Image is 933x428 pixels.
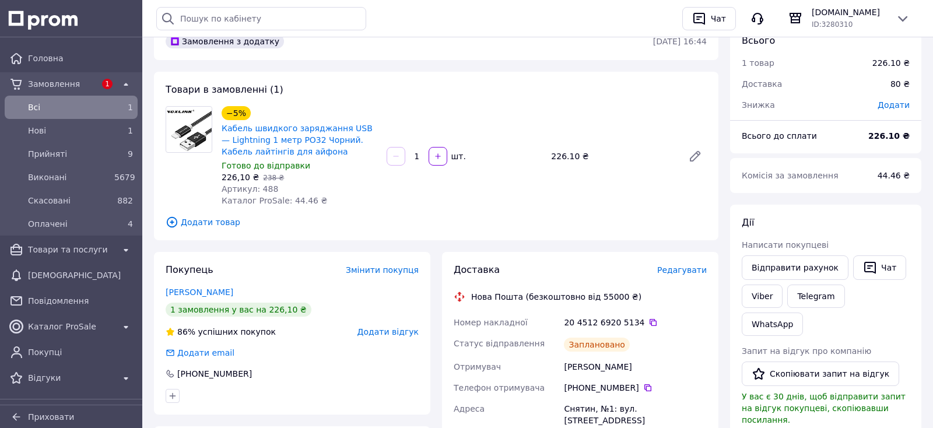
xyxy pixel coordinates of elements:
[28,244,114,255] span: Товари та послуги
[454,362,501,371] span: Отримувач
[222,124,373,156] a: Кабель швидкого заряджання USB — Lightning 1 метр PO32 Чорний. Кабель лайтінгів для айфона
[176,347,236,359] div: Додати email
[128,103,133,112] span: 1
[28,52,133,64] span: Головна
[454,383,545,392] span: Телефон отримувача
[742,217,754,228] span: Дії
[872,57,910,69] div: 226.10 ₴
[166,264,213,275] span: Покупець
[564,382,707,394] div: [PHONE_NUMBER]
[742,240,829,250] span: Написати покупцеві
[742,58,774,68] span: 1 товар
[128,126,133,135] span: 1
[28,171,110,183] span: Виконані
[546,148,679,164] div: 226.10 ₴
[166,108,212,150] img: Кабель швидкого заряджання USB — Lightning 1 метр PO32 Чорний. Кабель лайтінгів для айфона
[708,10,728,27] div: Чат
[28,125,110,136] span: Нові
[812,20,853,29] span: ID: 3280310
[468,291,644,303] div: Нова Пошта (безкоштовно від 55000 ₴)
[128,149,133,159] span: 9
[346,265,419,275] span: Змінити покупця
[28,148,110,160] span: Прийняті
[682,7,736,30] button: Чат
[742,35,775,46] span: Всього
[263,174,284,182] span: 238 ₴
[28,218,110,230] span: Оплачені
[454,404,485,413] span: Адреса
[853,255,906,280] button: Чат
[883,71,917,97] div: 80 ₴
[128,219,133,229] span: 4
[683,145,707,168] a: Редагувати
[657,265,707,275] span: Редагувати
[742,285,783,308] a: Viber
[454,339,545,348] span: Статус відправлення
[742,171,839,180] span: Комісія за замовлення
[742,255,848,280] button: Відправити рахунок
[166,287,233,297] a: [PERSON_NAME]
[868,131,910,141] b: 226.10 ₴
[28,412,74,422] span: Приховати
[156,7,366,30] input: Пошук по кабінету
[28,346,133,358] span: Покупці
[742,392,906,425] span: У вас є 30 днів, щоб відправити запит на відгук покупцеві, скопіювавши посилання.
[653,37,707,46] time: [DATE] 16:44
[117,196,133,205] span: 882
[454,264,500,275] span: Доставка
[222,196,327,205] span: Каталог ProSale: 44.46 ₴
[812,6,886,18] span: [DOMAIN_NAME]
[357,327,419,336] span: Додати відгук
[742,362,899,386] button: Скопіювати запит на відгук
[166,84,283,95] span: Товари в замовленні (1)
[166,34,284,48] div: Замовлення з додатку
[114,173,135,182] span: 5679
[177,327,195,336] span: 86%
[28,321,114,332] span: Каталог ProSale
[742,131,817,141] span: Всього до сплати
[28,195,110,206] span: Скасовані
[742,79,782,89] span: Доставка
[28,372,114,384] span: Відгуки
[564,317,707,328] div: 20 4512 6920 5134
[28,295,133,307] span: Повідомлення
[742,100,775,110] span: Знижка
[878,100,910,110] span: Додати
[222,173,259,182] span: 226,10 ₴
[222,184,278,194] span: Артикул: 488
[562,356,709,377] div: [PERSON_NAME]
[742,313,803,336] a: WhatsApp
[166,216,707,229] span: Додати товар
[28,101,110,113] span: Всi
[166,303,311,317] div: 1 замовлення у вас на 226,10 ₴
[166,326,276,338] div: успішних покупок
[102,79,113,89] span: 1
[787,285,844,308] a: Telegram
[164,347,236,359] div: Додати email
[222,161,310,170] span: Готово до відправки
[222,106,251,120] div: −5%
[28,78,96,90] span: Замовлення
[454,318,528,327] span: Номер накладної
[176,368,253,380] div: [PHONE_NUMBER]
[742,346,871,356] span: Запит на відгук про компанію
[878,171,910,180] span: 44.46 ₴
[448,150,467,162] div: шт.
[28,269,133,281] span: [DEMOGRAPHIC_DATA]
[564,338,630,352] div: Заплановано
